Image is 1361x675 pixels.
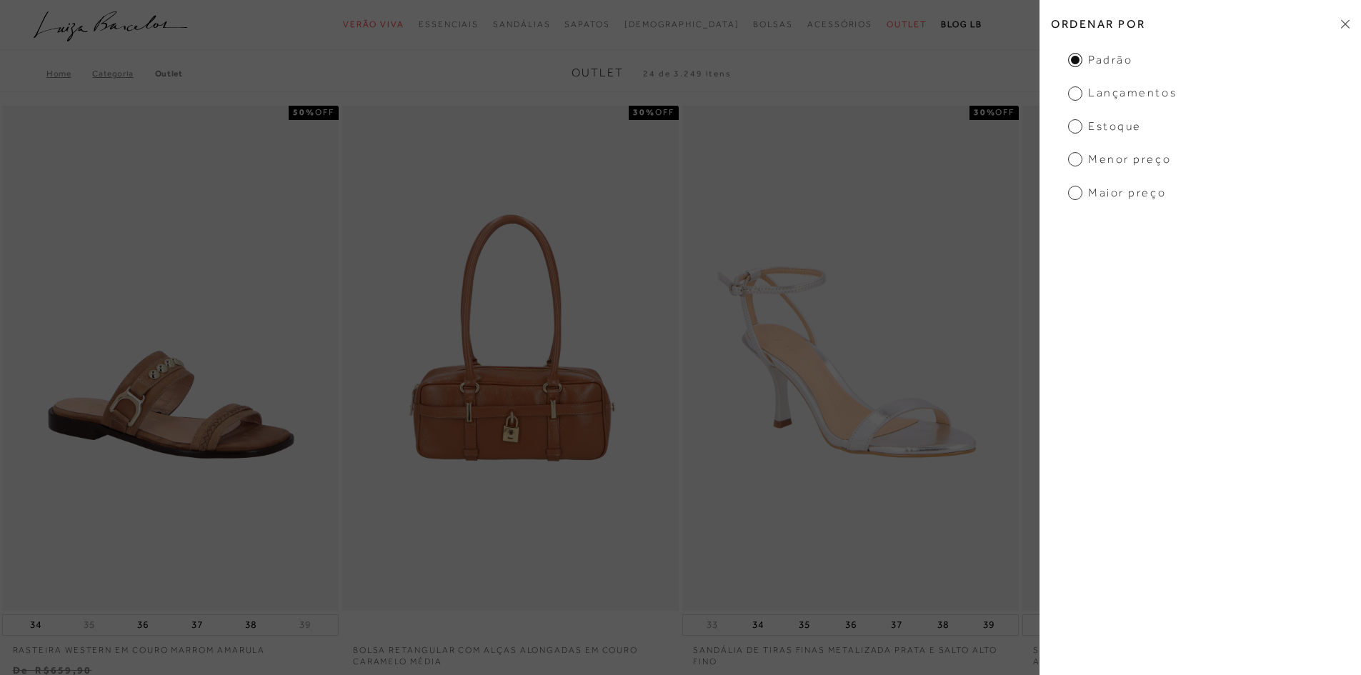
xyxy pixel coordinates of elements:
[684,108,1017,609] a: SANDÁLIA DE TIRAS FINAS METALIZADA PRATA E SALTO ALTO FINO SANDÁLIA DE TIRAS FINAS METALIZADA PRA...
[682,636,1019,669] a: SANDÁLIA DE TIRAS FINAS METALIZADA PRATA E SALTO ALTO FINO
[4,108,337,609] img: RASTEIRA WESTERN EM COURO MARROM AMARULA
[187,615,207,635] button: 37
[2,636,339,656] a: RASTEIRA WESTERN EM COURO MARROM AMARULA
[753,19,793,29] span: Bolsas
[887,11,927,38] a: categoryNavScreenReaderText
[343,11,404,38] a: categoryNavScreenReaderText
[295,618,315,631] button: 39
[702,618,722,631] button: 33
[4,108,337,609] a: RASTEIRA WESTERN EM COURO MARROM AMARULA RASTEIRA WESTERN EM COURO MARROM AMARULA
[1068,52,1132,68] span: Padrão
[493,11,550,38] a: categoryNavScreenReaderText
[46,69,92,79] a: Home
[933,615,953,635] button: 38
[342,636,679,669] a: BOLSA RETANGULAR COM ALÇAS ALONGADAS EM COURO CARAMELO MÉDIA
[1024,108,1357,609] a: SANDÁLIA DE TIRAS FINAS METALIZADA DOURADA E SALTO ALTO FINO SANDÁLIA DE TIRAS FINAS METALIZADA D...
[133,615,153,635] button: 36
[92,69,154,79] a: Categoria
[794,615,814,635] button: 35
[841,615,861,635] button: 36
[753,11,793,38] a: categoryNavScreenReaderText
[887,19,927,29] span: Outlet
[887,615,907,635] button: 37
[564,11,609,38] a: categoryNavScreenReaderText
[155,69,183,79] a: Outlet
[572,66,624,79] span: Outlet
[419,11,479,38] a: categoryNavScreenReaderText
[241,615,261,635] button: 38
[979,615,999,635] button: 39
[344,108,677,609] a: BOLSA RETANGULAR COM ALÇAS ALONGADAS EM COURO CARAMELO MÉDIA BOLSA RETANGULAR COM ALÇAS ALONGADAS...
[564,19,609,29] span: Sapatos
[807,11,872,38] a: categoryNavScreenReaderText
[941,19,982,29] span: BLOG LB
[748,615,768,635] button: 34
[807,19,872,29] span: Acessórios
[26,615,46,635] button: 34
[1022,636,1359,669] a: SANDÁLIA DE TIRAS FINAS METALIZADA DOURADA E SALTO ALTO FINO
[1068,151,1171,167] span: Menor preço
[655,107,674,117] span: OFF
[1024,108,1357,609] img: SANDÁLIA DE TIRAS FINAS METALIZADA DOURADA E SALTO ALTO FINO
[315,107,334,117] span: OFF
[1040,7,1361,41] h2: Ordenar por
[1068,85,1177,101] span: Lançamentos
[643,69,732,79] span: 24 de 3.249 itens
[493,19,550,29] span: Sandálias
[941,11,982,38] a: BLOG LB
[1068,185,1166,201] span: Maior preço
[1068,119,1142,134] span: Estoque
[419,19,479,29] span: Essenciais
[624,19,739,29] span: [DEMOGRAPHIC_DATA]
[684,108,1017,609] img: SANDÁLIA DE TIRAS FINAS METALIZADA PRATA E SALTO ALTO FINO
[343,19,404,29] span: Verão Viva
[344,108,677,609] img: BOLSA RETANGULAR COM ALÇAS ALONGADAS EM COURO CARAMELO MÉDIA
[633,107,655,117] strong: 30%
[974,107,996,117] strong: 30%
[293,107,315,117] strong: 50%
[79,618,99,631] button: 35
[624,11,739,38] a: noSubCategoriesText
[995,107,1014,117] span: OFF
